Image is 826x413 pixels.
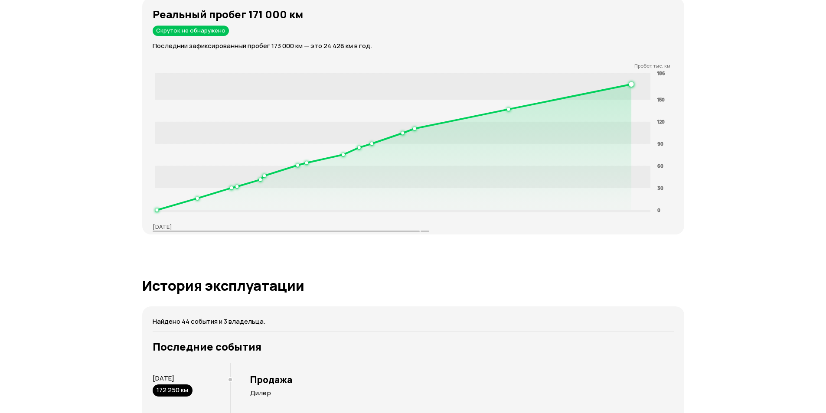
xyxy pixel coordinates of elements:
[142,278,684,293] h1: История эксплуатации
[153,317,674,326] p: Найдено 44 события и 3 владельца.
[657,118,665,125] tspan: 120
[250,389,674,397] p: Дилер
[153,223,172,231] p: [DATE]
[657,162,663,169] tspan: 60
[153,7,303,21] strong: Реальный пробег 171 000 км
[153,384,193,397] div: 172 250 км
[153,41,684,51] p: Последний зафиксированный пробег 173 000 км — это 24 428 км в год.
[657,96,665,103] tspan: 150
[657,69,665,76] tspan: 186
[657,206,660,213] tspan: 0
[153,26,229,36] div: Скруток не обнаружено
[657,184,663,191] tspan: 30
[153,341,674,353] h3: Последние события
[153,374,174,383] span: [DATE]
[153,63,670,69] p: Пробег, тыс. км
[657,140,663,146] tspan: 90
[250,374,674,385] h3: Продажа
